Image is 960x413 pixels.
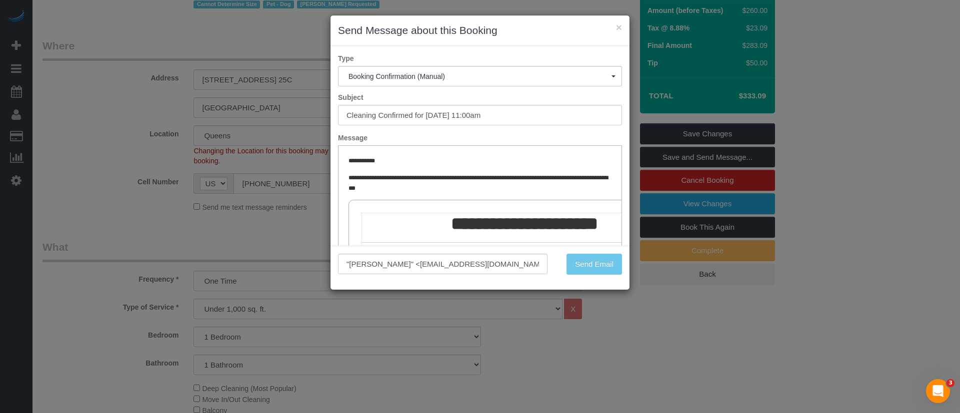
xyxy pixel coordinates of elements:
[338,146,621,302] iframe: Rich Text Editor, editor1
[338,23,622,38] h3: Send Message about this Booking
[338,66,622,86] button: Booking Confirmation (Manual)
[946,379,954,387] span: 3
[330,133,629,143] label: Message
[926,379,950,403] iframe: Intercom live chat
[616,22,622,32] button: ×
[348,72,611,80] span: Booking Confirmation (Manual)
[338,105,622,125] input: Subject
[330,53,629,63] label: Type
[330,92,629,102] label: Subject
